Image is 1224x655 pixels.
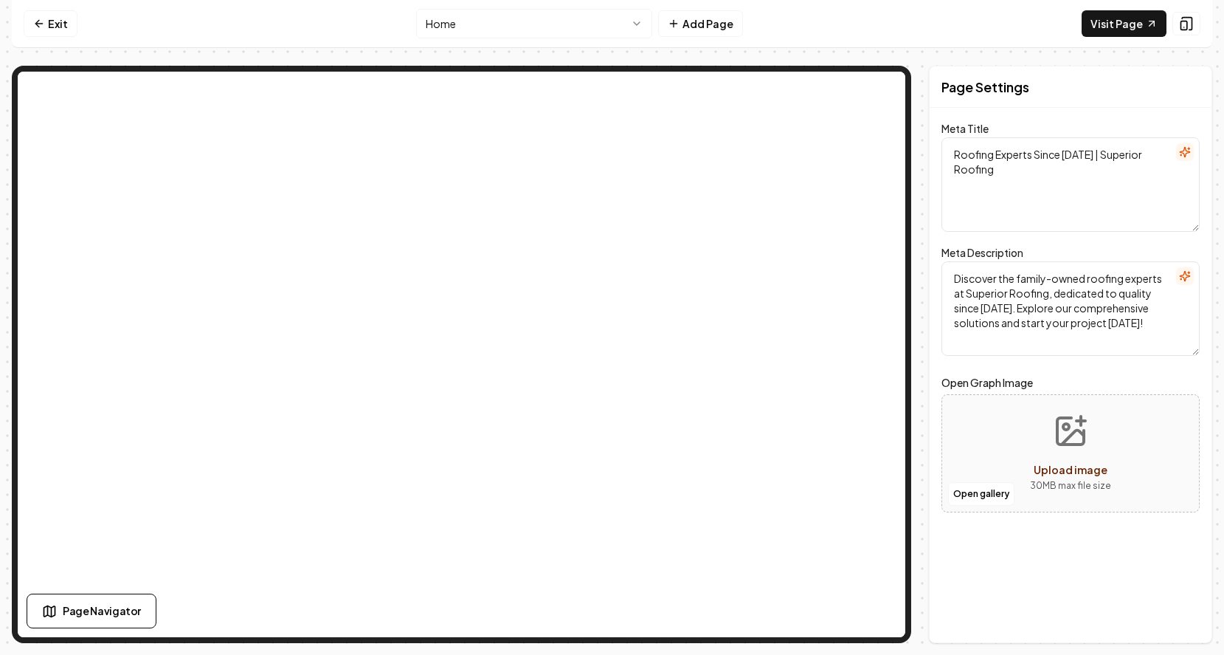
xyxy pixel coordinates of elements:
span: Page Navigator [63,603,141,619]
label: Meta Description [941,246,1023,259]
label: Open Graph Image [941,374,1200,391]
span: Upload image [1034,463,1107,476]
button: Open gallery [948,482,1014,506]
label: Meta Title [941,122,989,135]
p: 30 MB max file size [1030,479,1111,493]
h2: Page Settings [941,77,1029,97]
button: Page Navigator [27,594,156,628]
button: Add Page [658,10,743,37]
a: Visit Page [1082,10,1166,37]
button: Upload image [1018,402,1123,505]
a: Exit [24,10,77,37]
